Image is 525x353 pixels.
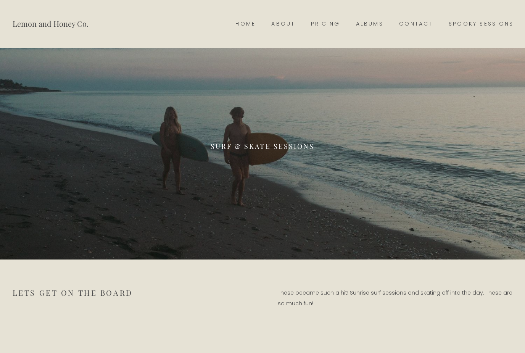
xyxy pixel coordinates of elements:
[228,19,264,29] a: Home
[278,287,512,309] p: These became such a hit! Sunrise surf sessions and skating off into the day. These are so much fun!
[274,142,314,151] span: SESSIONS
[303,19,348,29] a: Pricing
[348,19,391,29] a: Albums
[441,19,522,29] a: Spooky Sessions
[264,19,303,29] a: About
[391,19,441,29] a: Contact
[211,142,232,151] span: SURF
[13,14,89,34] a: Lemon and Honey Co.
[13,287,247,298] h3: LETS GET ON THE BOARD
[244,142,271,151] span: SKATE
[235,142,242,151] span: &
